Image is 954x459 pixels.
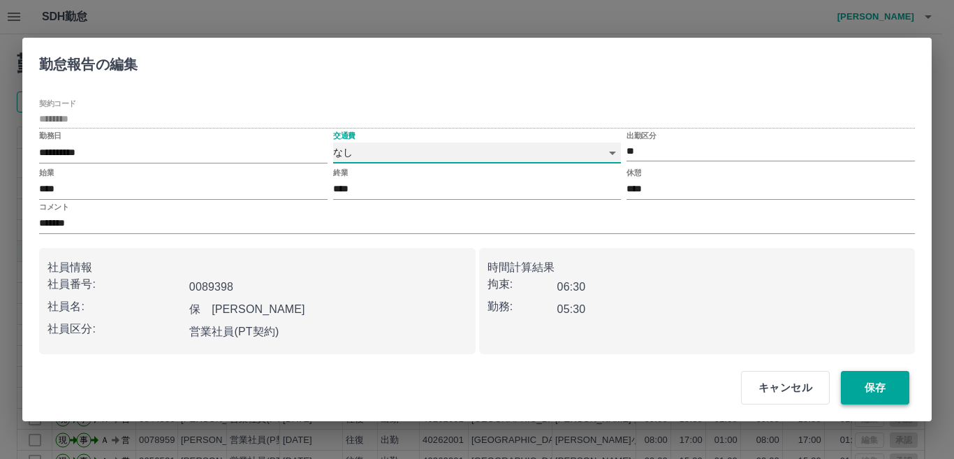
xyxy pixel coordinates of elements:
b: 営業社員(PT契約) [189,326,279,337]
label: 休憩 [626,167,641,177]
label: コメント [39,201,68,212]
h2: 勤怠報告の編集 [22,38,154,85]
label: 勤務日 [39,131,61,141]
label: 始業 [39,167,54,177]
div: なし [333,143,622,163]
p: 時間計算結果 [487,259,907,276]
b: 保 [PERSON_NAME] [189,303,305,315]
b: 0089398 [189,281,233,293]
b: 05:30 [557,303,586,315]
button: 保存 [841,371,909,405]
label: 契約コード [39,99,76,109]
p: 社員情報 [47,259,467,276]
p: 社員名: [47,298,184,315]
label: 交通費 [333,131,355,141]
button: キャンセル [741,371,830,405]
p: 拘束: [487,276,557,293]
p: 勤務: [487,298,557,315]
p: 社員番号: [47,276,184,293]
label: 終業 [333,167,348,177]
p: 社員区分: [47,321,184,337]
label: 出勤区分 [626,131,656,141]
b: 06:30 [557,281,586,293]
